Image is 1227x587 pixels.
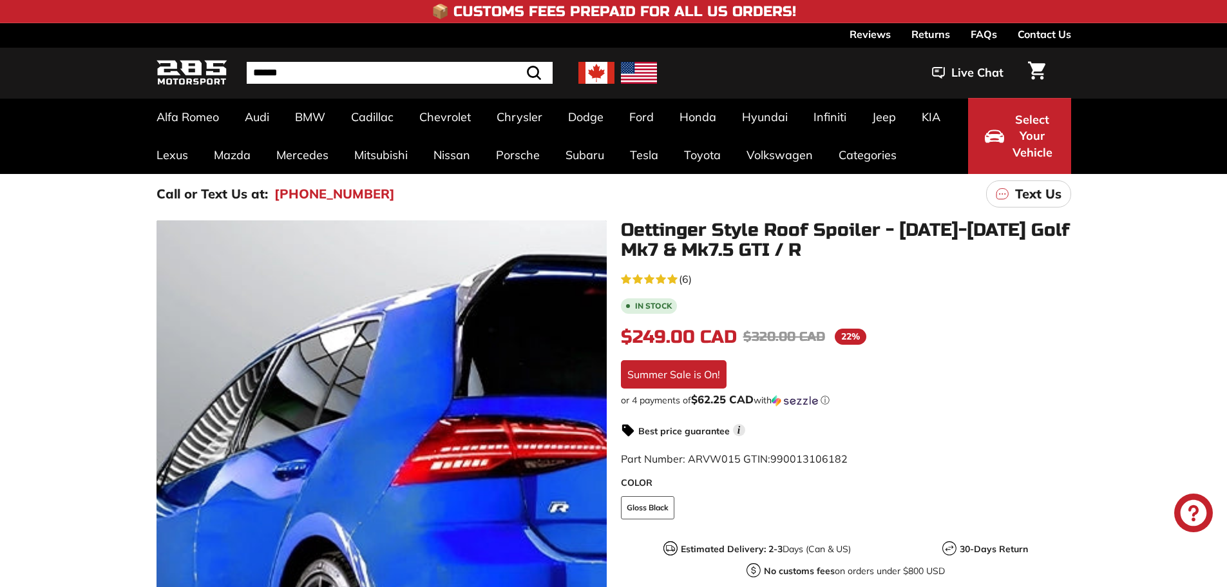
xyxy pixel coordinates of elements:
[616,98,667,136] a: Ford
[911,23,950,45] a: Returns
[621,326,737,348] span: $249.00 CAD
[421,136,483,174] a: Nissan
[671,136,734,174] a: Toyota
[743,329,825,345] span: $320.00 CAD
[764,564,945,578] p: on orders under $800 USD
[144,98,232,136] a: Alfa Romeo
[617,136,671,174] a: Tesla
[553,136,617,174] a: Subaru
[801,98,859,136] a: Infiniti
[638,425,730,437] strong: Best price guarantee
[772,395,818,407] img: Sezzle
[734,136,826,174] a: Volkswagen
[144,136,201,174] a: Lexus
[621,452,848,465] span: Part Number: ARVW015 GTIN:
[484,98,555,136] a: Chrysler
[247,62,553,84] input: Search
[621,220,1071,260] h1: Oettinger Style Roof Spoiler - [DATE]-[DATE] Golf Mk7 & Mk7.5 GTI / R
[274,184,395,204] a: [PHONE_NUMBER]
[951,64,1003,81] span: Live Chat
[483,136,553,174] a: Porsche
[1011,111,1054,161] span: Select Your Vehicle
[555,98,616,136] a: Dodge
[263,136,341,174] a: Mercedes
[679,271,692,287] span: (6)
[157,184,268,204] p: Call or Text Us at:
[691,392,754,406] span: $62.25 CAD
[1018,23,1071,45] a: Contact Us
[406,98,484,136] a: Chevrolet
[971,23,997,45] a: FAQs
[960,543,1028,555] strong: 30-Days Return
[859,98,909,136] a: Jeep
[338,98,406,136] a: Cadillac
[909,98,953,136] a: KIA
[1020,51,1053,95] a: Cart
[621,270,1071,287] a: 4.7 rating (6 votes)
[968,98,1071,174] button: Select Your Vehicle
[232,98,282,136] a: Audi
[1170,494,1217,535] inbox-online-store-chat: Shopify online store chat
[986,180,1071,207] a: Text Us
[157,58,227,88] img: Logo_285_Motorsport_areodynamics_components
[635,302,672,310] b: In stock
[729,98,801,136] a: Hyundai
[432,4,796,19] h4: 📦 Customs Fees Prepaid for All US Orders!
[764,565,835,577] strong: No customs fees
[341,136,421,174] a: Mitsubishi
[770,452,848,465] span: 990013106182
[850,23,891,45] a: Reviews
[621,394,1071,407] div: or 4 payments of with
[282,98,338,136] a: BMW
[201,136,263,174] a: Mazda
[621,394,1071,407] div: or 4 payments of$62.25 CADwithSezzle Click to learn more about Sezzle
[621,360,727,389] div: Summer Sale is On!
[826,136,909,174] a: Categories
[681,543,851,556] p: Days (Can & US)
[915,57,1020,89] button: Live Chat
[733,424,745,436] span: i
[621,476,1071,490] label: COLOR
[835,329,866,345] span: 22%
[681,543,783,555] strong: Estimated Delivery: 2-3
[667,98,729,136] a: Honda
[1015,184,1061,204] p: Text Us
